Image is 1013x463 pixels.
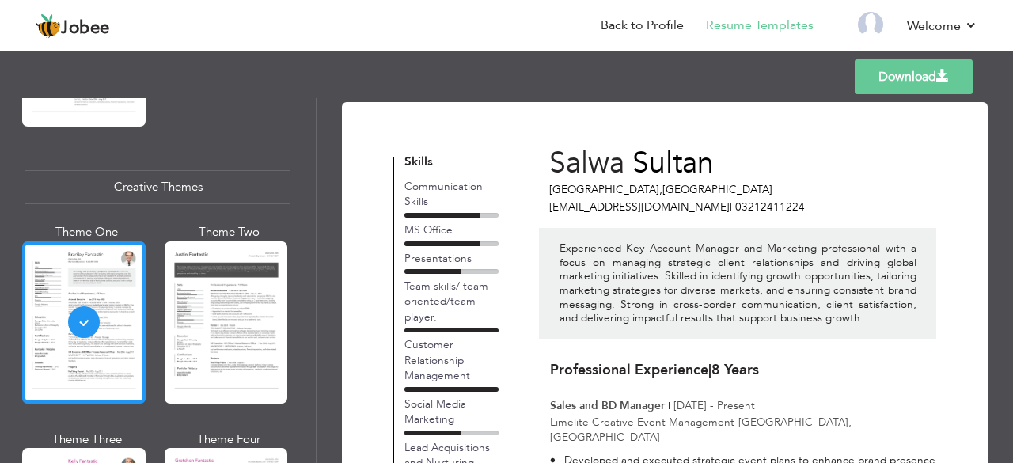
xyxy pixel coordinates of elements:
[550,398,665,413] span: Sales and BD Manager
[673,398,755,413] span: [DATE] - Present
[706,17,814,35] a: Resume Templates
[730,199,732,214] span: |
[907,17,977,36] a: Welcome
[404,222,499,237] div: MS Office
[550,415,935,446] p: Limelite Creative Event Management [GEOGRAPHIC_DATA] [GEOGRAPHIC_DATA]
[404,337,499,383] div: Customer Relationship Management
[848,415,852,430] span: ,
[168,431,291,448] div: Theme Four
[36,13,61,39] img: jobee.io
[404,251,499,266] div: Presentations
[168,224,291,241] div: Theme Two
[858,12,883,37] img: Profile Img
[404,397,499,427] div: Social Media Marketing
[601,17,684,35] a: Back to Profile
[560,241,916,325] p: Experienced Key Account Manager and Marketing professional with a focus on managing strategic cli...
[61,20,110,37] span: Jobee
[404,279,499,324] div: Team skills/ team oriented/team player.
[25,170,290,204] div: Creative Themes
[550,362,935,378] h3: Professional Experience 8 Years
[708,360,711,380] span: |
[668,398,670,413] span: |
[549,199,732,214] span: [EMAIL_ADDRESS][DOMAIN_NAME]
[659,182,662,197] span: ,
[735,199,805,214] span: 03212411224
[549,182,927,197] p: [GEOGRAPHIC_DATA] [GEOGRAPHIC_DATA]
[734,415,738,430] span: -
[632,143,714,184] span: Sultan
[404,156,499,169] h4: Skills
[25,224,149,241] div: Theme One
[404,179,499,210] div: Communication Skills
[855,59,973,94] a: Download
[25,431,149,448] div: Theme Three
[36,13,110,39] a: Jobee
[549,143,624,184] span: Salwa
